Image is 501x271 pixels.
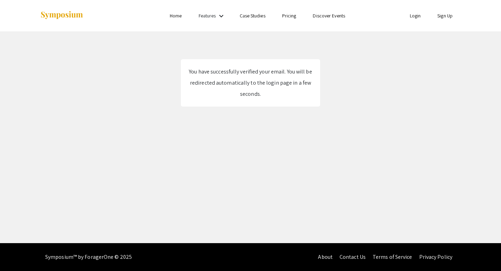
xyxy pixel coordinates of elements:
[240,13,265,19] a: Case Studies
[313,13,345,19] a: Discover Events
[188,66,313,100] div: You have successfully verified your email. You will be redirected automatically to the login page...
[199,13,216,19] a: Features
[340,253,366,261] a: Contact Us
[170,13,182,19] a: Home
[437,13,453,19] a: Sign Up
[419,253,452,261] a: Privacy Policy
[217,12,225,20] mat-icon: Expand Features list
[318,253,333,261] a: About
[45,243,132,271] div: Symposium™ by ForagerOne © 2025
[282,13,296,19] a: Pricing
[373,253,412,261] a: Terms of Service
[40,11,83,20] img: Symposium by ForagerOne
[410,13,421,19] a: Login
